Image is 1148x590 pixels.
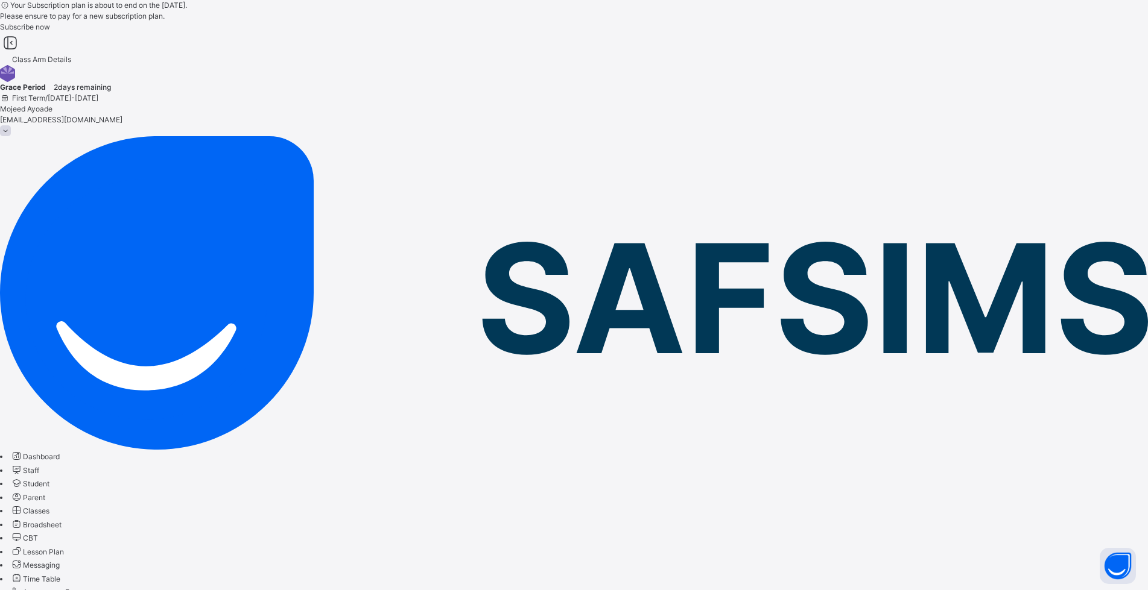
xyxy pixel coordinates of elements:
a: Classes [10,506,49,515]
a: Dashboard [10,452,60,461]
span: Dashboard [23,452,60,461]
span: Parent [23,493,45,502]
a: Broadsheet [10,520,62,529]
span: CBT [23,533,38,542]
a: Time Table [10,574,60,583]
a: CBT [10,533,38,542]
a: Messaging [10,560,60,570]
span: Broadsheet [23,520,62,529]
span: Classes [23,506,49,515]
span: Your Subscription plan is about to end on the [DATE]. [10,1,187,10]
a: Parent [10,493,45,502]
a: Lesson Plan [10,547,64,556]
a: Staff [10,466,39,475]
span: Class Arm Details [12,55,71,64]
span: Lesson Plan [23,547,64,556]
span: 2 days remaining [54,83,111,92]
span: Student [23,479,49,488]
a: Student [10,479,49,488]
button: Open asap [1100,548,1136,584]
span: Time Table [23,574,60,583]
span: Staff [23,466,39,475]
span: Messaging [23,560,60,570]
